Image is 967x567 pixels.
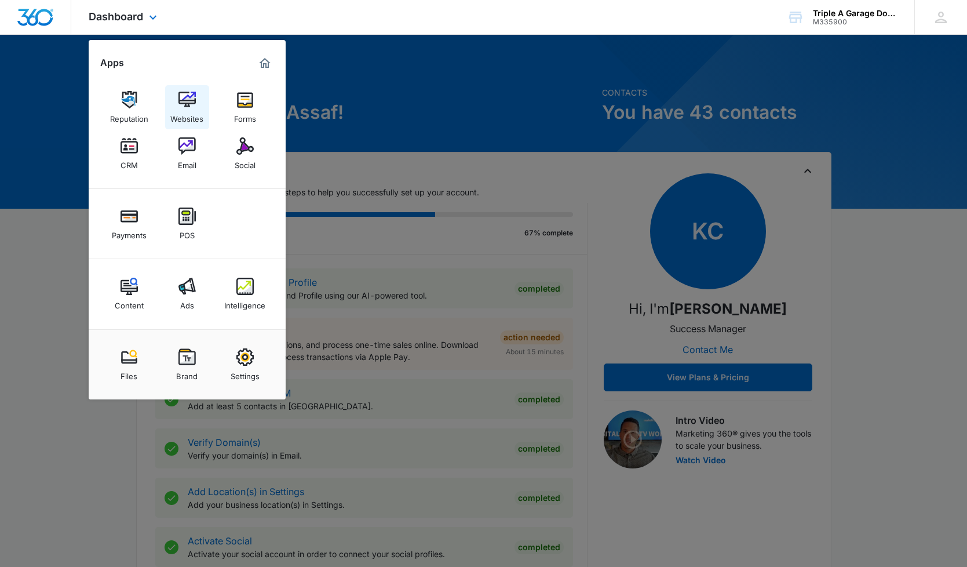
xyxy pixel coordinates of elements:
[256,54,274,72] a: Marketing 360® Dashboard
[112,225,147,240] div: Payments
[115,295,144,310] div: Content
[176,366,198,381] div: Brand
[107,132,151,176] a: CRM
[223,343,267,387] a: Settings
[223,85,267,129] a: Forms
[180,295,194,310] div: Ads
[89,10,143,23] span: Dashboard
[170,108,203,123] div: Websites
[231,366,260,381] div: Settings
[165,272,209,316] a: Ads
[165,343,209,387] a: Brand
[165,202,209,246] a: POS
[121,366,137,381] div: Files
[178,155,196,170] div: Email
[180,225,195,240] div: POS
[224,295,265,310] div: Intelligence
[107,343,151,387] a: Files
[100,57,124,68] h2: Apps
[107,85,151,129] a: Reputation
[235,155,256,170] div: Social
[110,108,148,123] div: Reputation
[813,18,897,26] div: account id
[107,272,151,316] a: Content
[223,132,267,176] a: Social
[234,108,256,123] div: Forms
[223,272,267,316] a: Intelligence
[107,202,151,246] a: Payments
[813,9,897,18] div: account name
[165,85,209,129] a: Websites
[165,132,209,176] a: Email
[121,155,138,170] div: CRM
